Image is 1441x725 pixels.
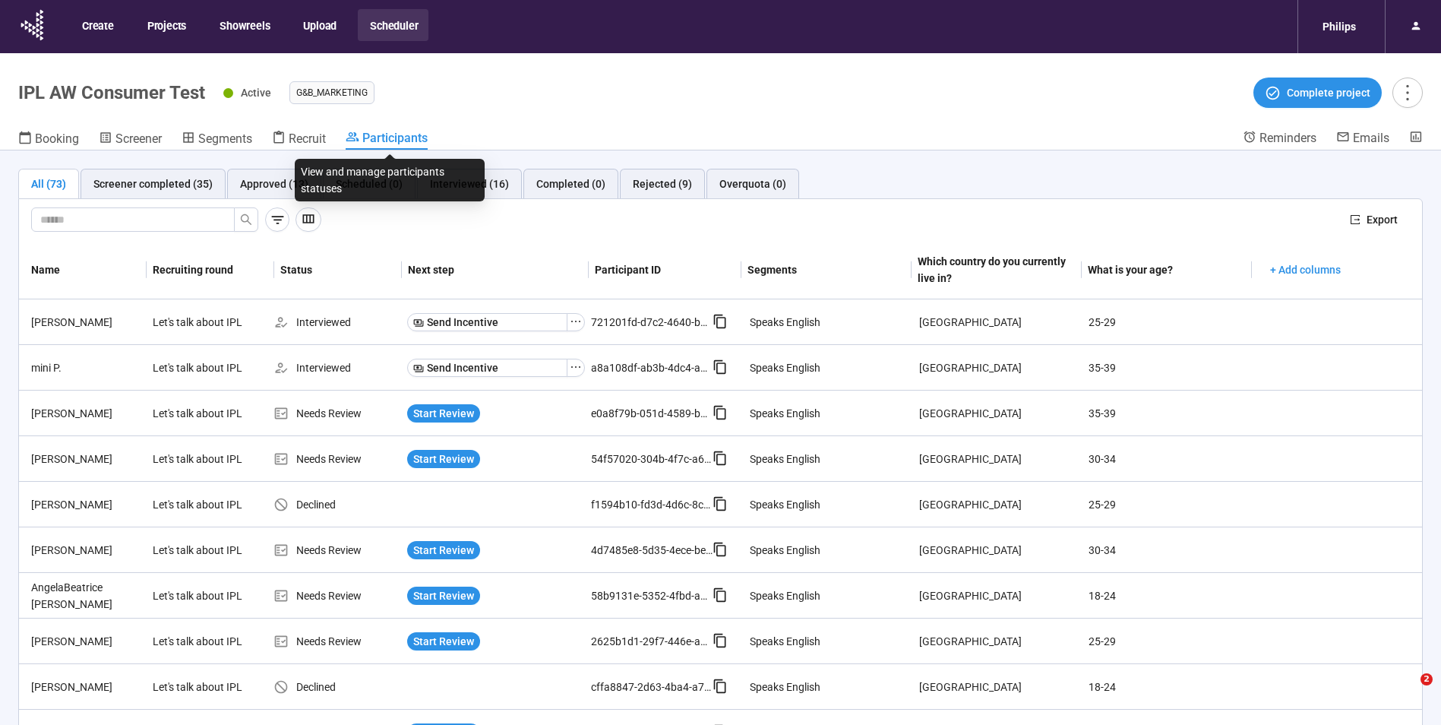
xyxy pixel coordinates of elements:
button: Scheduler [358,9,428,41]
button: Complete project [1253,78,1382,108]
th: Recruiting round [147,241,274,299]
span: Booking [35,131,79,146]
span: search [240,214,252,226]
span: Screener [115,131,162,146]
span: Send Incentive [427,314,498,331]
button: Start Review [407,450,480,468]
button: Send Incentive [407,313,567,331]
div: Let's talk about IPL [147,673,261,701]
div: [GEOGRAPHIC_DATA] [913,490,1065,519]
div: Let's talk about IPL [147,581,261,610]
div: [GEOGRAPHIC_DATA] [913,536,1065,565]
div: a8a108df-ab3b-4dc4-aa84-ffbace32d41a [591,359,713,376]
span: G&B_MARKETING [296,85,368,100]
div: Let's talk about IPL [147,353,261,382]
button: + Add columns [1258,258,1353,282]
span: Reminders [1259,131,1316,145]
span: Send Incentive [427,359,498,376]
div: [PERSON_NAME] [25,633,147,650]
div: Needs Review [273,542,401,559]
div: Approved (13) [240,176,308,192]
div: Speaks English [750,314,820,331]
button: exportExport [1338,207,1410,232]
a: Screener [99,130,162,150]
div: 25-29 [1082,490,1234,519]
div: [PERSON_NAME] [25,405,147,422]
iframe: Intercom live chat [1389,673,1426,710]
a: Booking [18,130,79,150]
div: Speaks English [750,451,820,467]
button: Send Incentive [407,359,567,377]
div: 54f57020-304b-4f7c-a6cc-312f70d92afb [591,451,713,467]
div: [PERSON_NAME] [25,542,147,559]
div: Let's talk about IPL [147,399,261,428]
div: Overquota (0) [719,176,786,192]
div: 25-29 [1082,627,1234,656]
span: Emails [1353,131,1389,145]
div: 4d7485e8-5d35-4ece-beca-0ba99e01bfcd [591,542,713,559]
div: Interviewed [273,359,401,376]
h1: IPL AW Consumer Test [18,82,205,103]
th: Name [19,241,147,299]
div: AngelaBeatrice [PERSON_NAME] [25,579,147,613]
a: Participants [346,130,428,150]
div: [GEOGRAPHIC_DATA] [913,673,1065,701]
span: ellipsis [570,315,582,328]
button: Upload [291,9,347,41]
div: Speaks English [750,405,820,422]
button: Projects [135,9,197,41]
div: Let's talk about IPL [147,308,261,337]
span: Start Review [413,542,474,559]
div: [GEOGRAPHIC_DATA] [913,399,1065,428]
div: [PERSON_NAME] [25,451,147,467]
a: Segments [182,130,252,150]
span: Segments [198,131,252,146]
button: ellipsis [567,359,585,377]
div: View and manage participants statuses [295,159,485,201]
div: e0a8f79b-051d-4589-b0be-19bf97dbf5e0 [591,405,713,422]
div: Speaks English [750,359,820,376]
div: [GEOGRAPHIC_DATA] [913,445,1065,473]
div: Let's talk about IPL [147,445,261,473]
span: export [1350,214,1360,225]
div: What is your age? [1088,261,1240,278]
div: Let's talk about IPL [147,536,261,565]
div: Needs Review [273,451,401,467]
div: Needs Review [273,587,401,604]
span: Start Review [413,587,474,604]
span: Complete project [1287,84,1370,101]
div: Speaks English [750,542,820,559]
button: Showreels [207,9,280,41]
div: [PERSON_NAME] [25,496,147,513]
span: Start Review [413,451,474,467]
div: [GEOGRAPHIC_DATA] [913,353,1065,382]
div: mini P. [25,359,147,376]
span: 2 [1420,673,1433,685]
button: more [1392,78,1423,108]
button: Start Review [407,404,480,423]
div: Screener completed (35) [93,176,213,192]
div: Declined [273,679,401,695]
div: Philips [1313,12,1365,41]
div: Speaks English [750,633,820,650]
span: ellipsis [570,361,582,373]
div: Rejected (9) [633,176,692,192]
div: 30-34 [1082,445,1234,473]
div: Needs Review [273,405,401,422]
a: Reminders [1243,130,1316,148]
th: Next step [402,241,589,299]
span: Export [1367,211,1398,228]
div: 35-39 [1082,353,1234,382]
div: Completed (0) [536,176,605,192]
div: [GEOGRAPHIC_DATA] [913,627,1065,656]
div: 35-39 [1082,399,1234,428]
div: All (73) [31,176,66,192]
div: 2625b1d1-29f7-446e-a27d-064ee9f65cdb [591,633,713,650]
a: Emails [1336,130,1389,148]
div: [GEOGRAPHIC_DATA] [913,581,1065,610]
div: [PERSON_NAME] [25,679,147,695]
div: f1594b10-fd3d-4d6c-8c43-9de67f8dd1fc [591,496,713,513]
div: 25-29 [1082,308,1234,337]
th: Status [274,241,402,299]
div: Needs Review [273,633,401,650]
